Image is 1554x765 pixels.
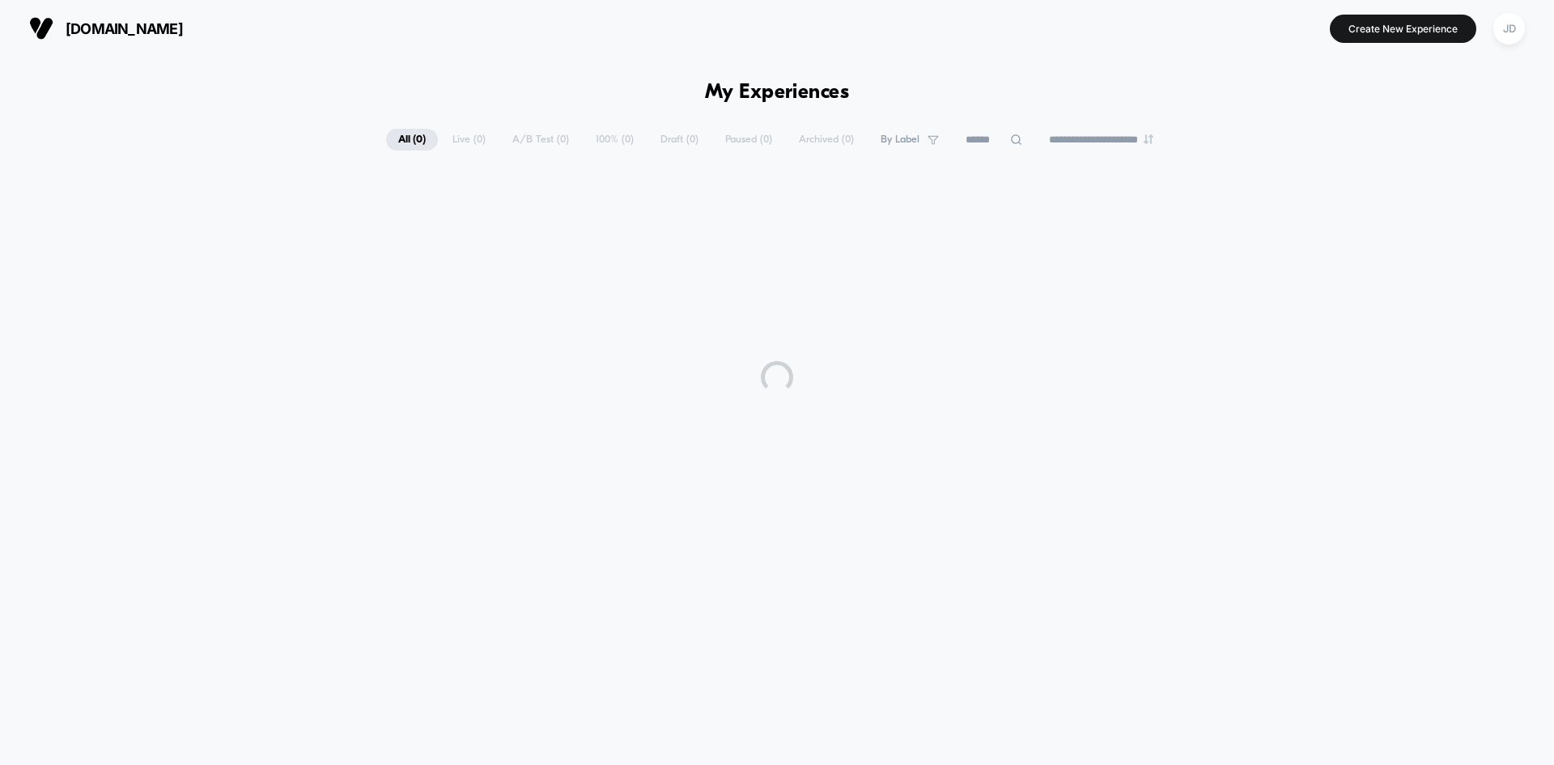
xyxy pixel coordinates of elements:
span: [DOMAIN_NAME] [66,20,183,37]
h1: My Experiences [705,81,850,104]
button: [DOMAIN_NAME] [24,15,188,41]
button: Create New Experience [1330,15,1476,43]
span: By Label [881,134,919,146]
span: All ( 0 ) [386,129,438,151]
img: Visually logo [29,16,53,40]
div: JD [1493,13,1525,45]
button: JD [1488,12,1530,45]
img: end [1144,134,1153,144]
